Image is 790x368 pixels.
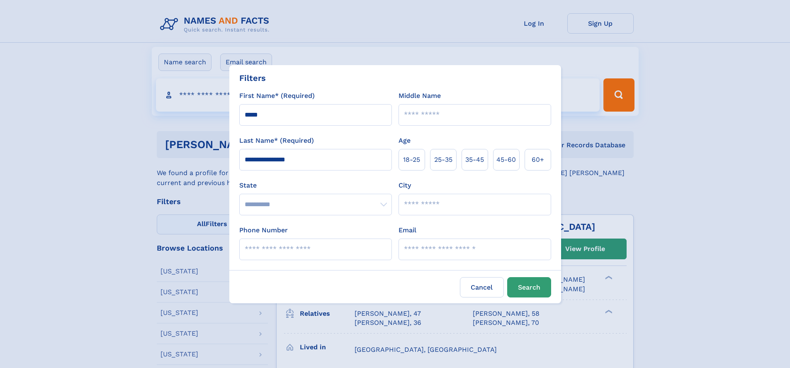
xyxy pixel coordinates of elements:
[399,225,416,235] label: Email
[434,155,452,165] span: 25‑35
[399,91,441,101] label: Middle Name
[239,72,266,84] div: Filters
[403,155,420,165] span: 18‑25
[239,225,288,235] label: Phone Number
[507,277,551,297] button: Search
[532,155,544,165] span: 60+
[399,136,411,146] label: Age
[465,155,484,165] span: 35‑45
[496,155,516,165] span: 45‑60
[239,180,392,190] label: State
[399,180,411,190] label: City
[239,91,315,101] label: First Name* (Required)
[239,136,314,146] label: Last Name* (Required)
[460,277,504,297] label: Cancel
